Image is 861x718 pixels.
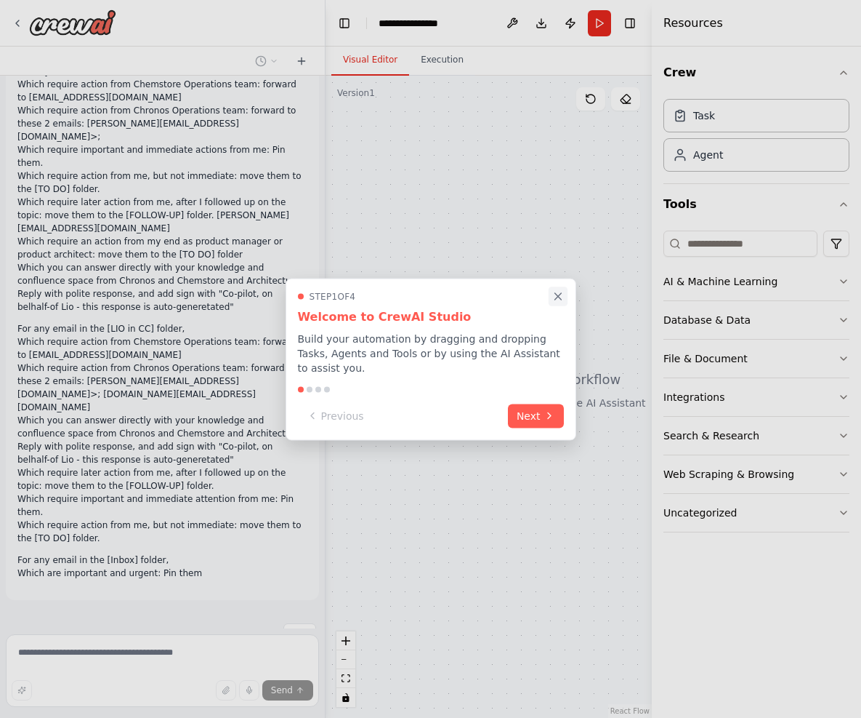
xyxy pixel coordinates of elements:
span: Step 1 of 4 [310,290,356,302]
h3: Welcome to CrewAI Studio [298,308,564,325]
p: Build your automation by dragging and dropping Tasks, Agents and Tools or by using the AI Assista... [298,331,564,375]
button: Previous [298,404,373,428]
button: Close walkthrough [548,287,567,306]
button: Hide left sidebar [334,13,355,33]
button: Next [508,404,564,428]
